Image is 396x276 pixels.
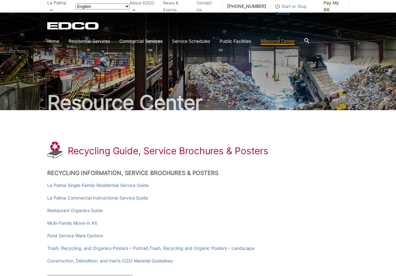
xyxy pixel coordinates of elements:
[47,245,148,252] a: Trash, Recycling, and Organics Posters – Portrait
[47,170,349,177] h2: Recycling Information, Service Brochures & Posters
[47,38,59,45] a: Home
[47,220,97,227] a: Multi-Family Move-In Kit
[69,38,110,45] a: Residential Services
[47,232,103,239] a: Food Service Ware Options
[47,22,100,30] a: EDCD logo. Return to the homepage.
[220,38,251,45] a: Public Facilities
[47,245,349,252] p: ,
[68,145,269,156] h1: Recycling Guide, Service Brochures & Posters
[47,93,349,113] h2: Resource Center
[149,245,255,252] a: Trash, Recycling and Organic Posters – Landscape
[47,194,148,201] a: La Palma Commercial Instructional Service Guide
[47,207,103,214] a: Restaurant Organics Guide
[261,38,295,45] a: Resource Center
[47,182,149,189] a: La Palma Single-Family Residential Service Guide
[76,3,130,9] select: Select a language
[172,38,210,45] a: Service Schedules
[47,257,173,264] a: Construction, Demolition, and Inerts (CDI) Material Guidelines
[119,38,163,45] a: Commercial Services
